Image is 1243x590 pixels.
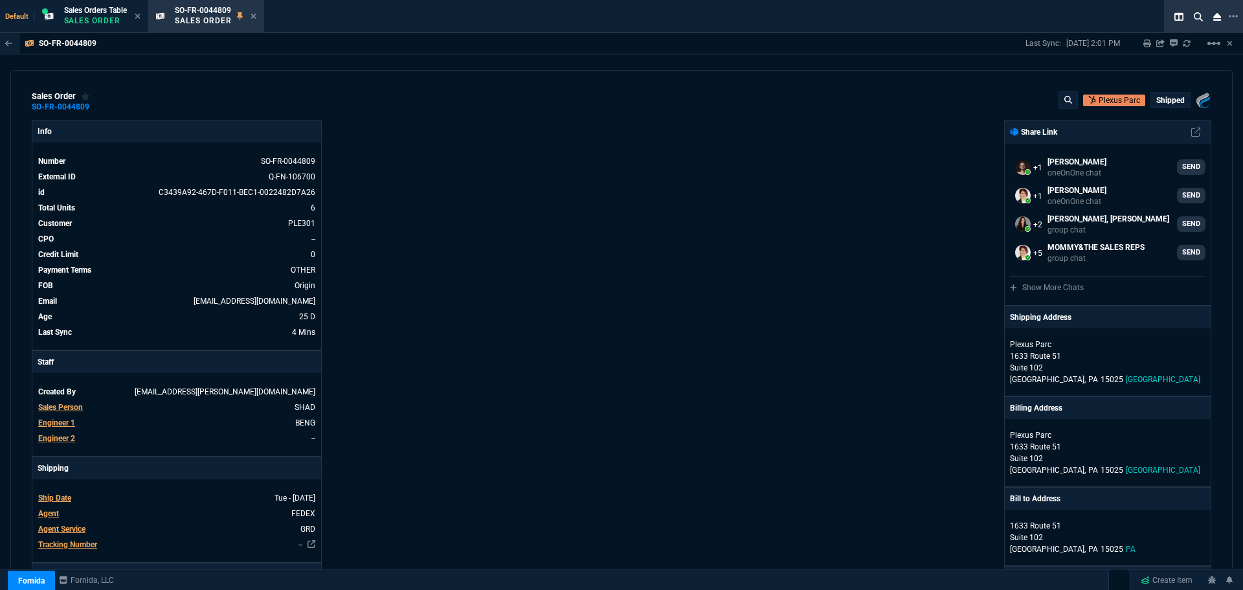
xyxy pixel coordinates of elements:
[38,385,316,398] tr: undefined
[298,540,302,549] a: --
[38,201,316,214] tr: undefined
[38,248,316,261] tr: undefined
[1010,545,1086,554] span: [GEOGRAPHIC_DATA],
[38,233,316,245] tr: undefined
[38,401,316,414] tr: undefined
[39,38,96,49] p: SO-FR-0044809
[1136,571,1198,590] a: Create Item
[1010,183,1205,209] a: seti.shadab@fornida.com,larry.avila@fornida.com
[1088,375,1098,384] span: PA
[1010,402,1062,414] p: Billing Address
[1101,466,1123,475] span: 15025
[5,12,34,21] span: Default
[295,418,315,427] span: BENG
[251,12,256,22] nx-icon: Close Tab
[1177,159,1205,175] a: SEND
[135,12,140,22] nx-icon: Close Tab
[1010,312,1071,323] p: Shipping Address
[38,219,72,228] span: Customer
[1227,38,1233,49] a: Hide Workbench
[38,328,72,337] span: Last Sync
[311,250,315,259] span: 0
[1177,245,1205,260] a: SEND
[1083,95,1145,106] a: Open Customer in hubSpot
[1025,38,1066,49] p: Last Sync:
[1088,466,1098,475] span: PA
[1010,520,1205,532] p: 1633 Route 51
[175,6,231,15] span: SO-FR-0044809
[291,509,315,518] span: FEDEX
[38,492,316,505] tr: undefined
[38,494,71,503] span: Ship Date
[1047,156,1106,168] p: [PERSON_NAME]
[269,172,315,181] a: See Marketplace Order
[274,494,315,503] span: 2025-09-02T00:00:00.000Z
[1010,283,1084,292] a: Show More Chats
[1010,154,1205,180] a: Brian.Over@fornida.com,seti.shadab@fornida.com
[1126,545,1136,554] span: PA
[311,234,315,244] a: --
[38,217,316,230] tr: undefined
[38,186,316,199] tr: See Marketplace Order
[1010,493,1060,505] p: Bill to Address
[38,170,316,183] tr: See Marketplace Order
[81,91,90,102] div: Add to Watchlist
[288,219,315,228] a: PLE301
[38,279,316,292] tr: undefined
[38,266,91,275] span: Payment Terms
[38,157,65,166] span: Number
[311,203,315,212] span: 6
[1126,375,1200,384] span: [GEOGRAPHIC_DATA]
[261,157,315,166] span: See Marketplace Order
[38,203,75,212] span: Total Units
[5,39,12,48] nx-icon: Back to Table
[295,281,315,290] span: Origin
[1189,9,1208,25] nx-icon: Search
[300,525,315,534] span: GRD
[1010,375,1086,384] span: [GEOGRAPHIC_DATA],
[1010,350,1205,362] p: 1633 Route 51
[38,295,316,308] tr: cimcvicker@plexusparc.com
[1088,545,1098,554] span: PA
[38,297,57,306] span: Email
[1047,253,1145,264] p: group chat
[38,326,316,339] tr: 9/12/25 => 2:01 PM
[64,6,127,15] span: Sales Orders Table
[1047,185,1106,196] p: [PERSON_NAME]
[295,403,315,412] span: SHAD
[38,234,54,244] span: CPO
[38,172,76,181] span: External ID
[1010,126,1057,138] p: Share Link
[38,523,316,536] tr: undefined
[299,312,315,321] span: 8/18/25 => 7:00 PM
[38,312,52,321] span: Age
[1010,466,1086,475] span: [GEOGRAPHIC_DATA],
[1010,240,1205,266] a: seti.shadab@fornida.com,alicia.bostic@fornida.com,sarah.costa@fornida.com,Brian.Over@fornida.com,...
[32,106,89,108] a: SO-FR-0044809
[1010,362,1205,374] p: Suite 102
[291,266,315,275] span: OTHER
[38,538,316,551] tr: undefined
[1126,466,1200,475] span: [GEOGRAPHIC_DATA]
[32,120,321,142] p: Info
[32,563,321,585] p: Customer
[1101,375,1123,384] span: 15025
[1099,95,1140,106] p: Plexus Parc
[32,351,321,373] p: Staff
[38,250,78,259] span: Credit Limit
[1206,36,1222,51] mat-icon: Example home icon
[38,281,53,290] span: FOB
[1047,196,1106,207] p: oneOnOne chat
[1169,9,1189,25] nx-icon: Split Panels
[1010,211,1205,237] a: sarah.costa@fornida.com,seti.shadab@fornida.com,Brian.Over@fornida.com
[311,434,315,443] span: --
[1010,532,1205,543] p: Suite 102
[1101,545,1123,554] span: 15025
[1208,9,1226,25] nx-icon: Close Workbench
[38,507,316,520] tr: undefined
[1047,168,1106,178] p: oneOnOne chat
[1047,225,1169,235] p: group chat
[32,457,321,479] p: Shipping
[64,16,127,26] p: Sales Order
